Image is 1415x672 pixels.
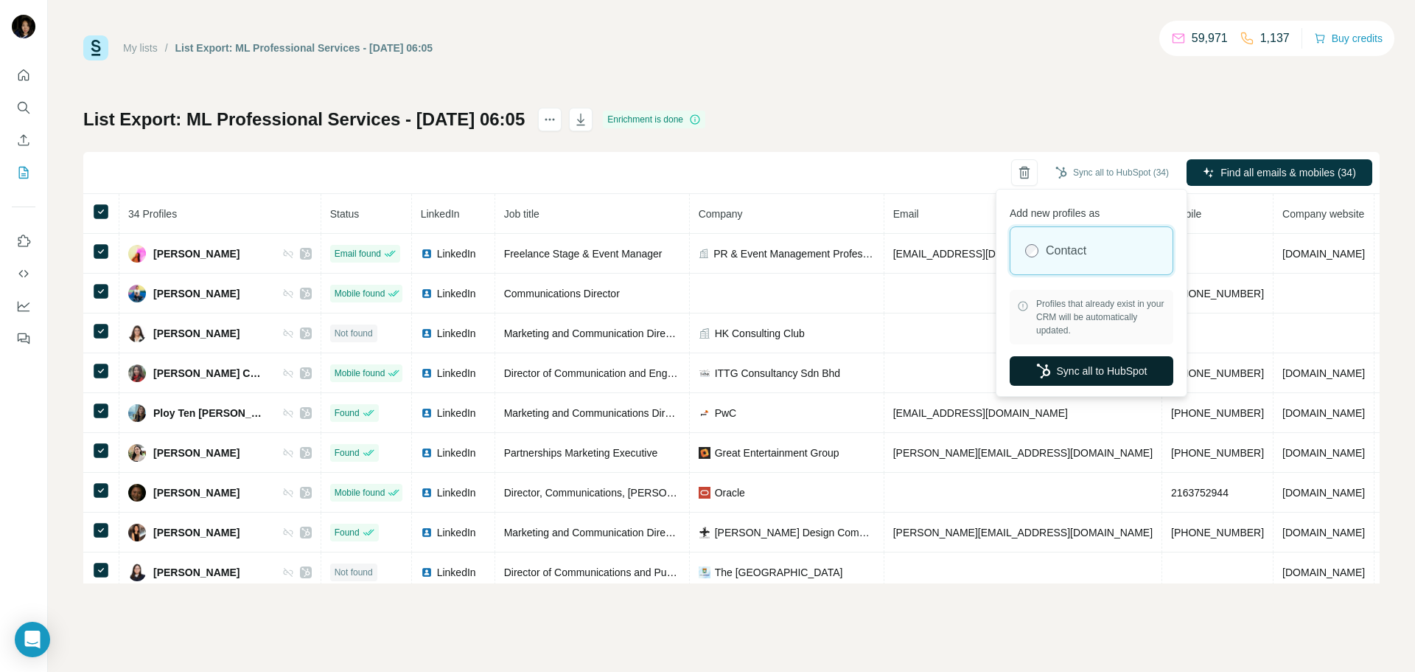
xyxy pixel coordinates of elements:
[128,444,146,462] img: Avatar
[1171,527,1264,538] span: [PHONE_NUMBER]
[1171,447,1264,459] span: [PHONE_NUMBER]
[12,15,35,38] img: Avatar
[504,367,707,379] span: Director of Communication and Engagement
[1314,28,1383,49] button: Buy credits
[504,407,688,419] span: Marketing and Communications Director
[699,527,710,538] img: company-logo
[437,525,476,540] span: LinkedIn
[421,367,433,379] img: LinkedIn logo
[893,208,919,220] span: Email
[12,127,35,153] button: Enrich CSV
[421,328,433,339] img: LinkedIn logo
[153,525,240,540] span: [PERSON_NAME]
[893,248,1068,260] span: [EMAIL_ADDRESS][DOMAIN_NAME]
[699,487,710,499] img: company-logo
[437,286,476,301] span: LinkedIn
[335,566,373,579] span: Not found
[335,526,360,539] span: Found
[421,288,433,299] img: LinkedIn logo
[12,260,35,287] button: Use Surfe API
[1282,248,1365,260] span: [DOMAIN_NAME]
[12,228,35,254] button: Use Surfe on LinkedIn
[1171,367,1264,379] span: [PHONE_NUMBER]
[1010,200,1173,221] p: Add new profiles as
[335,486,385,499] span: Mobile found
[1010,356,1173,386] button: Sync all to HubSpot
[504,248,663,260] span: Freelance Stage & Event Manager
[715,366,840,381] span: ITTG Consultancy Sdn Bhd
[699,367,710,379] img: company-logo
[12,325,35,352] button: Feedback
[504,208,539,220] span: Job title
[335,287,385,300] span: Mobile found
[699,567,710,578] img: company-logo
[1192,30,1228,47] p: 59,971
[1260,30,1290,47] p: 1,137
[153,565,240,580] span: [PERSON_NAME]
[153,246,240,261] span: [PERSON_NAME]
[335,406,360,420] span: Found
[504,527,683,538] span: Marketing and Communication Director
[421,407,433,419] img: LinkedIn logo
[330,208,360,220] span: Status
[1282,527,1365,538] span: [DOMAIN_NAME]
[83,35,108,60] img: Surfe Logo
[12,159,35,186] button: My lists
[335,327,373,340] span: Not found
[893,527,1153,538] span: [PERSON_NAME][EMAIL_ADDRESS][DOMAIN_NAME]
[128,484,146,502] img: Avatar
[128,208,177,220] span: 34 Profiles
[893,447,1153,459] span: [PERSON_NAME][EMAIL_ADDRESS][DOMAIN_NAME]
[128,364,146,382] img: Avatar
[504,487,745,499] span: Director, Communications, [PERSON_NAME] - OFM
[1282,208,1364,220] span: Company website
[153,446,240,460] span: [PERSON_NAME]
[421,527,433,538] img: LinkedIn logo
[1282,407,1365,419] span: [DOMAIN_NAME]
[1045,162,1179,184] button: Sync all to HubSpot (34)
[603,111,705,128] div: Enrichment is done
[128,404,146,422] img: Avatar
[1046,242,1086,260] label: Contact
[538,108,562,131] button: actions
[437,326,476,341] span: LinkedIn
[437,446,476,460] span: LinkedIn
[421,567,433,578] img: LinkedIn logo
[153,406,268,420] span: Ploy Ten [PERSON_NAME]
[15,622,50,657] div: Open Intercom Messenger
[504,328,683,339] span: Marketing and Communication Director
[437,485,476,500] span: LinkedIn
[128,285,146,302] img: Avatar
[1282,367,1365,379] span: [DOMAIN_NAME]
[1282,447,1365,459] span: [DOMAIN_NAME]
[437,406,476,420] span: LinkedIn
[437,366,476,381] span: LinkedIn
[1187,159,1372,186] button: Find all emails & mobiles (34)
[1282,567,1365,578] span: [DOMAIN_NAME]
[699,208,743,220] span: Company
[165,41,168,55] li: /
[12,293,35,319] button: Dashboard
[153,326,240,341] span: [PERSON_NAME]
[699,407,710,419] img: company-logo
[504,567,714,578] span: Director of Communications and Public Affairs
[335,247,381,260] span: Email found
[715,406,737,420] span: PwC
[715,525,875,540] span: [PERSON_NAME] Design Company
[715,565,843,580] span: The [GEOGRAPHIC_DATA]
[504,288,620,299] span: Communications Director
[421,447,433,459] img: LinkedIn logo
[1171,487,1229,499] span: 2163752944
[12,62,35,89] button: Quick start
[699,447,710,459] img: company-logo
[335,367,385,380] span: Mobile found
[421,487,433,499] img: LinkedIn logo
[1036,297,1166,337] span: Profiles that already exist in your CRM will be automatically updated.
[1171,288,1264,299] span: [PHONE_NUMBER]
[893,407,1068,419] span: [EMAIL_ADDRESS][DOMAIN_NAME]
[128,524,146,541] img: Avatar
[504,447,658,459] span: Partnerships Marketing Executive
[437,246,476,261] span: LinkedIn
[1282,487,1365,499] span: [DOMAIN_NAME]
[1220,165,1356,180] span: Find all emails & mobiles (34)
